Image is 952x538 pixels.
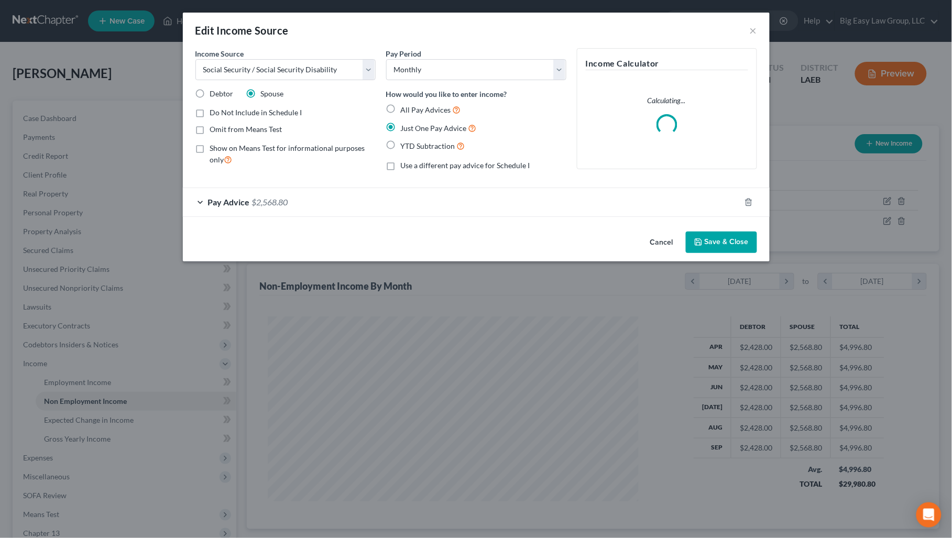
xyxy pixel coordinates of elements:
span: Use a different pay advice for Schedule I [401,161,530,170]
span: Omit from Means Test [210,125,282,134]
span: Show on Means Test for informational purposes only [210,144,365,164]
span: YTD Subtraction [401,141,455,150]
span: Just One Pay Advice [401,124,467,133]
span: Pay Advice [208,197,250,207]
button: × [750,24,757,37]
p: Calculating... [586,95,748,106]
span: Debtor [210,89,234,98]
label: Pay Period [386,48,422,59]
span: $2,568.80 [252,197,288,207]
span: Do Not Include in Schedule I [210,108,302,117]
div: Edit Income Source [195,23,289,38]
span: All Pay Advices [401,105,451,114]
div: Open Intercom Messenger [916,502,942,528]
span: Spouse [261,89,284,98]
span: Income Source [195,49,244,58]
button: Save & Close [686,232,757,254]
button: Cancel [642,233,682,254]
label: How would you like to enter income? [386,89,507,100]
h5: Income Calculator [586,57,748,70]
